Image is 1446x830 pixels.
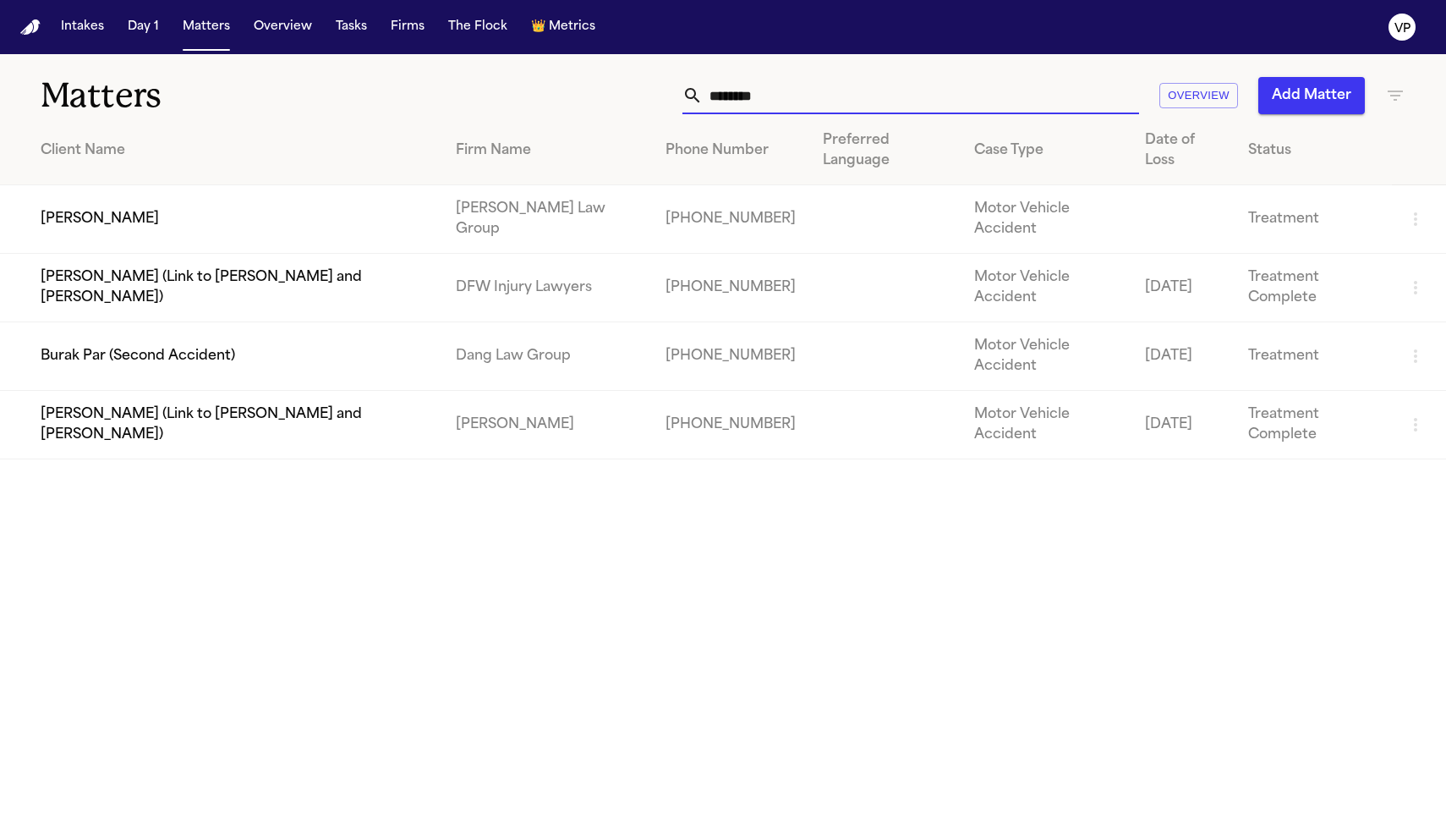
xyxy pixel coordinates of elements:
button: Tasks [329,12,374,42]
div: Firm Name [456,140,638,161]
td: [PHONE_NUMBER] [652,322,809,391]
td: Treatment [1235,322,1392,391]
div: Preferred Language [823,130,947,171]
td: Motor Vehicle Accident [961,254,1131,322]
div: Date of Loss [1145,130,1221,171]
button: Matters [176,12,237,42]
td: [PHONE_NUMBER] [652,391,809,459]
div: Case Type [974,140,1118,161]
button: Intakes [54,12,111,42]
td: DFW Injury Lawyers [442,254,652,322]
td: [DATE] [1131,322,1235,391]
td: Motor Vehicle Accident [961,391,1131,459]
div: Phone Number [665,140,796,161]
td: [PHONE_NUMBER] [652,254,809,322]
button: crownMetrics [524,12,602,42]
div: Status [1248,140,1378,161]
td: [DATE] [1131,254,1235,322]
button: Add Matter [1258,77,1365,114]
div: Client Name [41,140,429,161]
td: [PERSON_NAME] Law Group [442,185,652,254]
h1: Matters [41,74,430,117]
td: Treatment Complete [1235,391,1392,459]
button: The Flock [441,12,514,42]
td: Treatment Complete [1235,254,1392,322]
img: Finch Logo [20,19,41,36]
td: Treatment [1235,185,1392,254]
button: Overview [1159,83,1238,109]
td: [PHONE_NUMBER] [652,185,809,254]
button: Firms [384,12,431,42]
td: [DATE] [1131,391,1235,459]
a: Home [20,19,41,36]
td: Dang Law Group [442,322,652,391]
button: Day 1 [121,12,166,42]
td: Motor Vehicle Accident [961,322,1131,391]
td: [PERSON_NAME] [442,391,652,459]
button: Overview [247,12,319,42]
td: Motor Vehicle Accident [961,185,1131,254]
